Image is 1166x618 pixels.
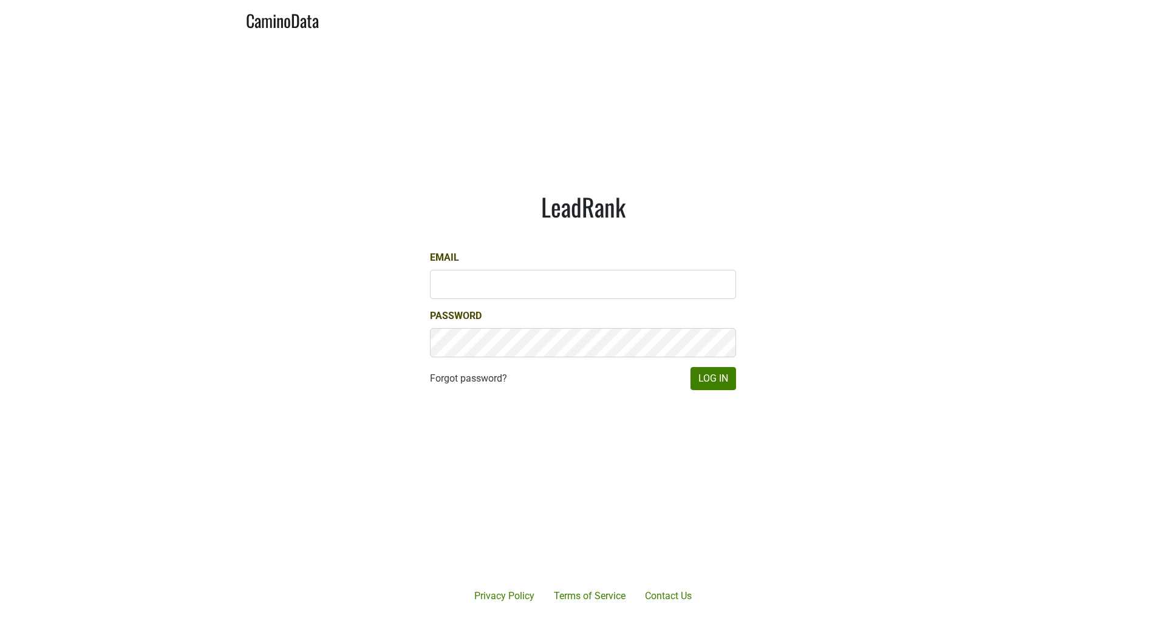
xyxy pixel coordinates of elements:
a: Forgot password? [430,371,507,386]
a: Privacy Policy [465,584,544,608]
label: Password [430,309,482,323]
a: CaminoData [246,5,319,33]
button: Log In [690,367,736,390]
h1: LeadRank [430,192,736,221]
a: Contact Us [635,584,701,608]
label: Email [430,250,459,265]
a: Terms of Service [544,584,635,608]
